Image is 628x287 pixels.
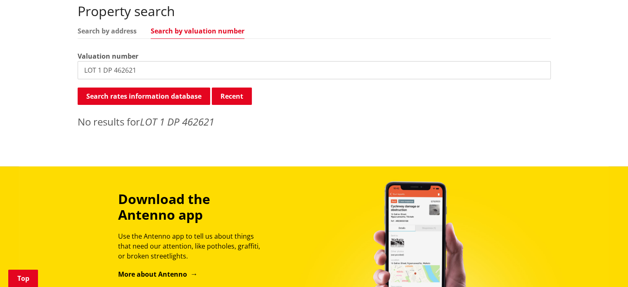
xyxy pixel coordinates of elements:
[212,88,252,105] button: Recent
[78,51,138,61] label: Valuation number
[140,115,214,128] em: LOT 1 DP 462621
[78,88,210,105] button: Search rates information database
[78,114,551,129] p: No results for
[78,28,137,34] a: Search by address
[118,231,268,261] p: Use the Antenno app to tell us about things that need our attention, like potholes, graffiti, or ...
[118,270,198,279] a: More about Antenno
[118,191,268,223] h3: Download the Antenno app
[78,61,551,79] input: e.g. 03920/020.01A
[78,3,551,19] h2: Property search
[590,252,620,282] iframe: Messenger Launcher
[151,28,244,34] a: Search by valuation number
[8,270,38,287] a: Top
